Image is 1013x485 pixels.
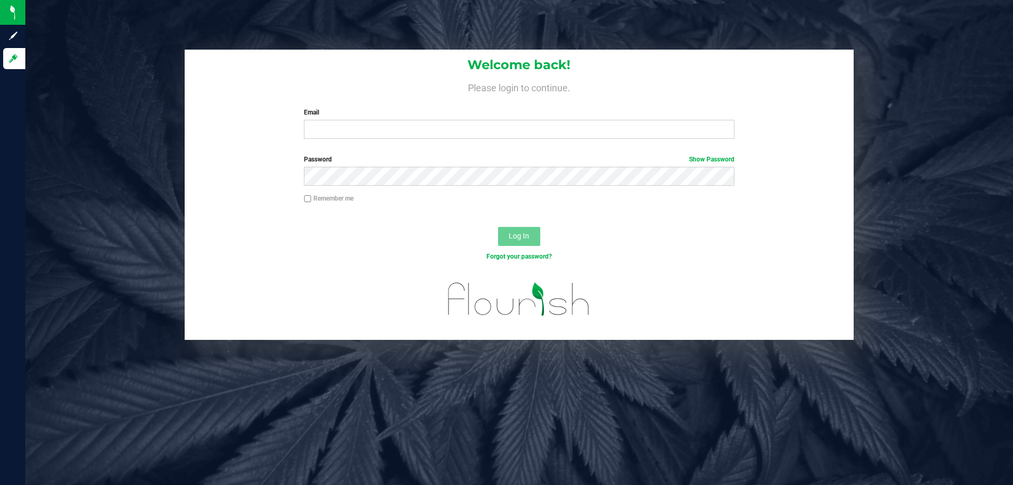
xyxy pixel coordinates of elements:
[8,53,18,64] inline-svg: Log in
[486,253,552,260] a: Forgot your password?
[498,227,540,246] button: Log In
[185,58,854,72] h1: Welcome back!
[304,194,353,203] label: Remember me
[304,195,311,203] input: Remember me
[304,156,332,163] span: Password
[304,108,734,117] label: Email
[8,31,18,41] inline-svg: Sign up
[185,80,854,93] h4: Please login to continue.
[509,232,529,240] span: Log In
[689,156,734,163] a: Show Password
[435,272,603,326] img: flourish_logo.svg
